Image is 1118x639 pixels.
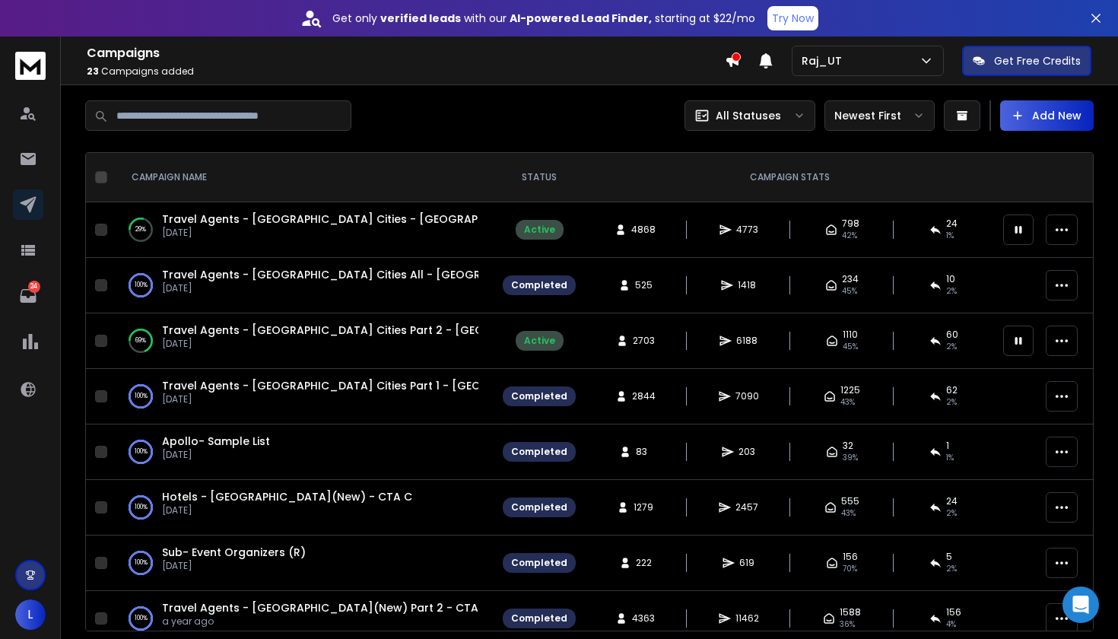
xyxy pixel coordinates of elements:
span: 45 % [842,285,857,297]
td: 100%Sub- Event Organizers (R)[DATE] [113,536,494,591]
span: 1279 [634,501,653,513]
td: 69%Travel Agents - [GEOGRAPHIC_DATA] Cities Part 2 - [GEOGRAPHIC_DATA] C/ O.A - [DATE][DATE] [113,313,494,369]
p: 29 % [135,222,146,237]
span: 156 [843,551,858,563]
button: L [15,599,46,630]
span: Travel Agents - [GEOGRAPHIC_DATA](New) Part 2 - CTA C/ O.A - [DATE]. [162,600,570,615]
span: 798 [842,218,859,230]
p: [DATE] [162,504,412,517]
a: Sub- Event Organizers (R) [162,545,306,560]
span: 525 [635,279,653,291]
span: 2703 [633,335,655,347]
h1: Campaigns [87,44,725,62]
span: 83 [636,446,651,458]
p: [DATE] [162,338,478,350]
span: 24 [946,218,958,230]
span: 1588 [840,606,861,618]
span: Hotels - [GEOGRAPHIC_DATA](New) - CTA C [162,489,412,504]
img: logo [15,52,46,80]
span: 45 % [843,341,858,353]
div: Active [524,224,555,236]
p: Get Free Credits [994,53,1081,68]
th: CAMPAIGN STATS [585,153,994,202]
span: 10 [946,273,955,285]
span: 1418 [738,279,756,291]
a: Travel Agents - [GEOGRAPHIC_DATA] Cities Part 1 - [GEOGRAPHIC_DATA] C/ O.A - [DATE] [162,378,662,393]
span: 70 % [843,563,857,575]
td: 100%Travel Agents - [GEOGRAPHIC_DATA] Cities Part 1 - [GEOGRAPHIC_DATA] C/ O.A - [DATE][DATE] [113,369,494,424]
span: 1 % [946,452,954,464]
span: 2 % [946,507,957,520]
p: [DATE] [162,393,478,405]
span: 222 [636,557,652,569]
span: 156 [946,606,961,618]
span: 1 % [946,230,954,242]
p: 100 % [135,278,148,293]
span: 36 % [840,618,855,631]
p: [DATE] [162,560,306,572]
p: 69 % [135,333,146,348]
div: Open Intercom Messenger [1062,587,1099,623]
a: Apollo- Sample List [162,434,270,449]
span: 23 [87,65,99,78]
span: 11462 [735,612,759,625]
div: Completed [511,279,567,291]
strong: verified leads [380,11,461,26]
button: Newest First [824,100,935,131]
div: Completed [511,446,567,458]
span: 2 % [946,285,957,297]
button: Get Free Credits [962,46,1091,76]
span: 2844 [632,390,656,402]
div: Active [524,335,555,347]
span: 7090 [735,390,759,402]
a: Travel Agents - [GEOGRAPHIC_DATA] Cities - [GEOGRAPHIC_DATA] C/ O.A - [DATE] [162,211,630,227]
td: 100%Apollo- Sample List[DATE] [113,424,494,480]
th: STATUS [494,153,585,202]
strong: AI-powered Lead Finder, [510,11,652,26]
td: 100%Hotels - [GEOGRAPHIC_DATA](New) - CTA C[DATE] [113,480,494,536]
p: Get only with our starting at $22/mo [332,11,755,26]
span: 2 % [946,396,957,409]
button: Add New [1000,100,1094,131]
p: [DATE] [162,227,478,239]
span: 43 % [841,507,856,520]
span: 1110 [843,329,858,341]
p: [DATE] [162,282,478,294]
div: Completed [511,390,567,402]
span: 39 % [843,452,858,464]
span: 60 [946,329,958,341]
th: CAMPAIGN NAME [113,153,494,202]
span: 6188 [736,335,758,347]
p: 100 % [135,555,148,571]
p: Raj_UT [802,53,848,68]
span: 4 % [946,618,956,631]
span: 43 % [840,396,855,409]
div: Completed [511,501,567,513]
span: 42 % [842,230,857,242]
span: 5 [946,551,952,563]
span: 2 % [946,563,957,575]
span: 1 [946,440,949,452]
span: 62 [946,384,958,396]
span: 24 [946,495,958,507]
a: Travel Agents - [GEOGRAPHIC_DATA] Cities Part 2 - [GEOGRAPHIC_DATA] C/ O.A - [DATE] [162,323,665,338]
span: 32 [843,440,853,452]
p: All Statuses [716,108,781,123]
span: 4363 [632,612,655,625]
span: 203 [738,446,755,458]
span: 2 % [946,341,957,353]
p: Campaigns added [87,65,725,78]
td: 100%Travel Agents - [GEOGRAPHIC_DATA] Cities All - [GEOGRAPHIC_DATA] C/ O.A - [DATE][DATE] [113,258,494,313]
span: 2457 [735,501,758,513]
a: Travel Agents - [GEOGRAPHIC_DATA] Cities All - [GEOGRAPHIC_DATA] C/ O.A - [DATE] [162,267,646,282]
p: 100 % [135,389,148,404]
span: 4868 [631,224,656,236]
